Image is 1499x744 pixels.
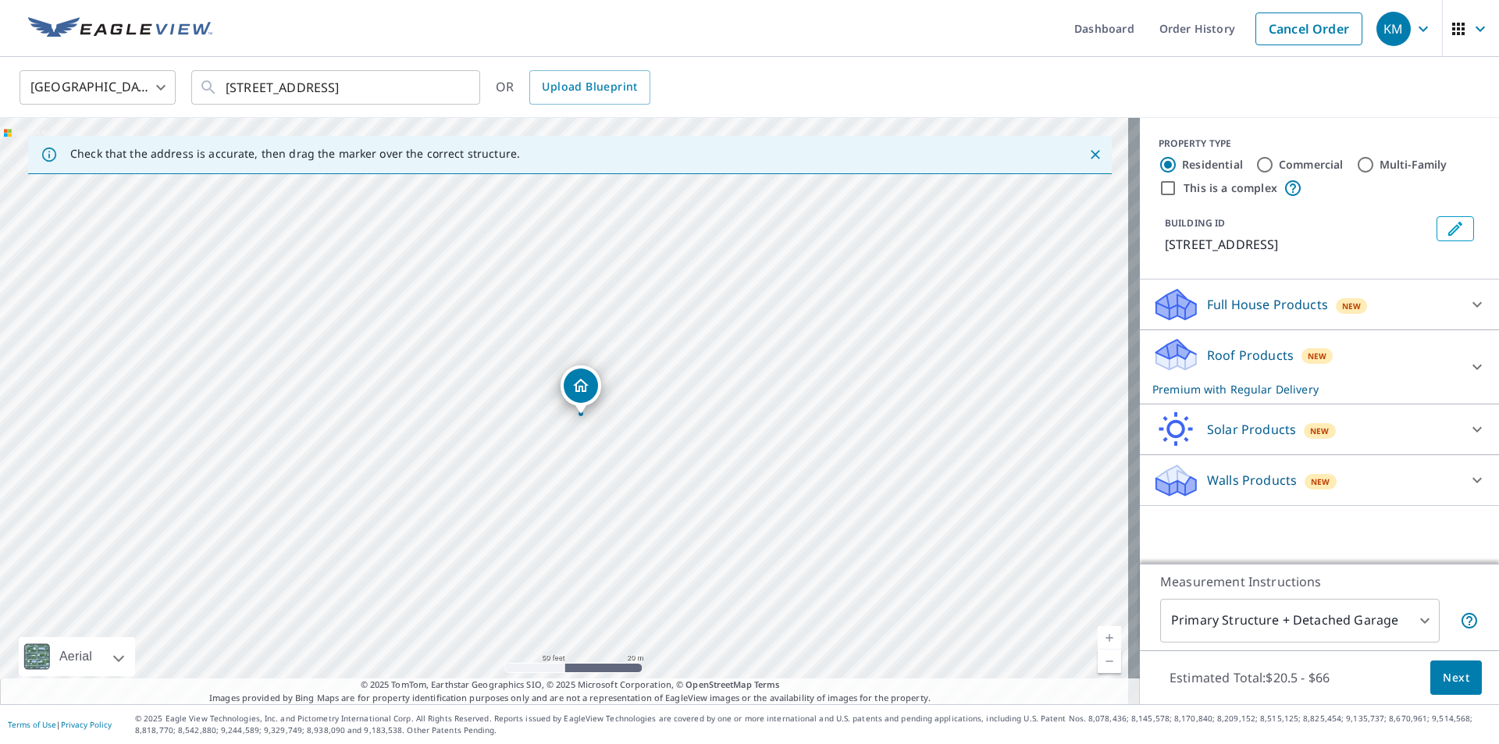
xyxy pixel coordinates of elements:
div: Solar ProductsNew [1152,411,1487,448]
button: Next [1430,660,1482,696]
p: Roof Products [1207,346,1294,365]
div: Aerial [19,637,135,676]
input: Search by address or latitude-longitude [226,66,448,109]
span: New [1310,425,1330,437]
p: Estimated Total: $20.5 - $66 [1157,660,1342,695]
p: Walls Products [1207,471,1297,489]
button: Close [1085,144,1106,165]
p: | [8,720,112,729]
span: Upload Blueprint [542,77,637,97]
a: Privacy Policy [61,719,112,730]
label: Residential [1182,157,1243,173]
p: Premium with Regular Delivery [1152,381,1458,397]
div: KM [1376,12,1411,46]
p: BUILDING ID [1165,216,1225,230]
span: © 2025 TomTom, Earthstar Geographics SIO, © 2025 Microsoft Corporation, © [361,678,780,692]
p: © 2025 Eagle View Technologies, Inc. and Pictometry International Corp. All Rights Reserved. Repo... [135,713,1491,736]
span: New [1311,475,1330,488]
label: Commercial [1279,157,1344,173]
img: EV Logo [28,17,212,41]
p: Measurement Instructions [1160,572,1479,591]
div: Aerial [55,637,97,676]
div: Roof ProductsNewPremium with Regular Delivery [1152,336,1487,397]
span: Next [1443,668,1469,688]
div: Full House ProductsNew [1152,286,1487,323]
p: Full House Products [1207,295,1328,314]
div: Primary Structure + Detached Garage [1160,599,1440,643]
a: Current Level 19, Zoom In [1098,626,1121,650]
a: Terms of Use [8,719,56,730]
a: Current Level 19, Zoom Out [1098,650,1121,673]
span: New [1308,350,1327,362]
a: OpenStreetMap [685,678,751,690]
a: Cancel Order [1255,12,1362,45]
a: Terms [754,678,780,690]
div: Walls ProductsNew [1152,461,1487,499]
label: This is a complex [1184,180,1277,196]
p: Check that the address is accurate, then drag the marker over the correct structure. [70,147,520,161]
div: PROPERTY TYPE [1159,137,1480,151]
button: Edit building 1 [1437,216,1474,241]
p: [STREET_ADDRESS] [1165,235,1430,254]
label: Multi-Family [1380,157,1447,173]
div: OR [496,70,650,105]
span: Your report will include the primary structure and a detached garage if one exists. [1460,611,1479,630]
span: New [1342,300,1362,312]
div: Dropped pin, building 1, Residential property, 3116 368th Ave SE Fall City, WA 98024 [561,365,601,414]
a: Upload Blueprint [529,70,650,105]
div: [GEOGRAPHIC_DATA] [20,66,176,109]
p: Solar Products [1207,420,1296,439]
